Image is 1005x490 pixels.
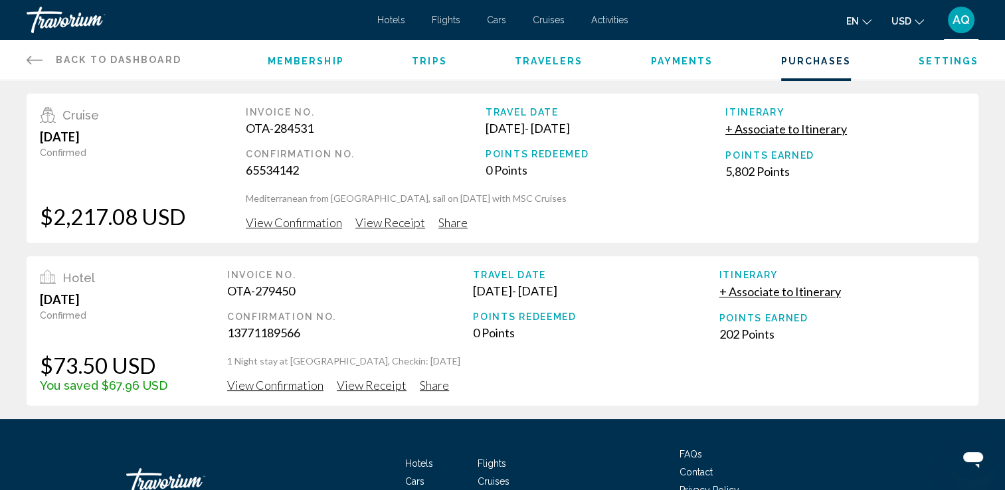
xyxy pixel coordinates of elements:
div: [DATE] [40,292,167,307]
div: [DATE] - [DATE] [486,121,725,135]
span: AQ [953,13,970,27]
a: Cruises [478,476,509,487]
a: FAQs [680,449,702,459]
div: OTA-284531 [246,121,486,135]
p: Mediterranean from [GEOGRAPHIC_DATA], sail on [DATE] with MSC Cruises [246,192,965,205]
div: 65534142 [246,163,486,177]
a: Cruises [533,15,565,25]
div: 5,802 Points [725,164,965,179]
button: User Menu [944,6,978,34]
div: Invoice No. [246,107,486,118]
span: Back to Dashboard [56,54,181,65]
div: Points Redeemed [486,149,725,159]
span: + Associate to Itinerary [725,122,847,136]
div: Points Redeemed [473,311,719,322]
span: View Confirmation [246,215,342,230]
p: 1 Night stay at [GEOGRAPHIC_DATA], Checkin: [DATE] [227,355,965,368]
div: Invoice No. [227,270,473,280]
div: Points Earned [725,150,965,161]
span: Share [420,378,449,392]
a: Trips [412,56,447,66]
button: + Associate to Itinerary [725,121,847,137]
span: View Receipt [337,378,407,392]
span: Hotel [62,271,95,285]
a: Cars [487,15,506,25]
a: Flights [432,15,460,25]
a: Hotels [377,15,405,25]
a: Purchases [781,56,851,66]
a: Payments [651,56,713,66]
a: Hotels [405,458,433,469]
a: Travorium [27,7,364,33]
a: Travelers [515,56,583,66]
div: $73.50 USD [40,352,167,378]
div: Travel Date [486,107,725,118]
div: Confirmation No. [227,311,473,322]
iframe: Button to launch messaging window [952,437,994,479]
div: Confirmation No. [246,149,486,159]
span: View Confirmation [227,378,323,392]
div: Itinerary [725,107,965,118]
span: Cruise [62,108,99,122]
div: 0 Points [486,163,725,177]
div: [DATE] [40,129,186,144]
div: Confirmed [40,310,167,321]
div: Itinerary [719,270,965,280]
div: Points Earned [719,313,965,323]
button: + Associate to Itinerary [719,284,841,299]
a: Settings [919,56,978,66]
span: View Receipt [355,215,425,230]
div: [DATE] - [DATE] [473,284,719,298]
span: USD [891,16,911,27]
a: Membership [268,56,344,66]
a: Activities [591,15,628,25]
span: Share [438,215,468,230]
div: OTA-279450 [227,284,473,298]
button: Change language [846,11,871,31]
div: 0 Points [473,325,719,340]
a: Cars [405,476,424,487]
div: You saved $67.96 USD [40,378,167,392]
button: Change currency [891,11,924,31]
a: Flights [478,458,506,469]
span: en [846,16,859,27]
div: $2,217.08 USD [40,203,186,230]
a: Back to Dashboard [27,40,181,80]
div: 202 Points [719,327,965,341]
a: Contact [680,467,713,477]
span: + Associate to Itinerary [719,284,841,299]
div: Travel Date [473,270,719,280]
div: 13771189566 [227,325,473,340]
div: Confirmed [40,147,186,158]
